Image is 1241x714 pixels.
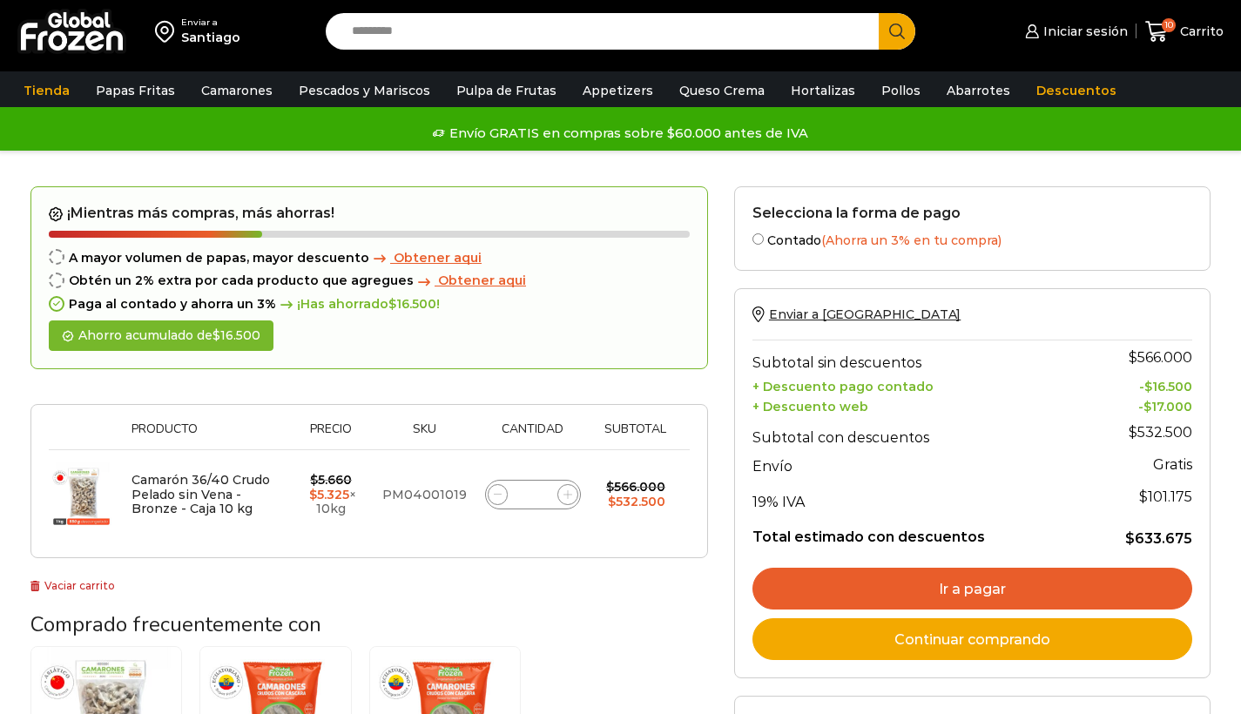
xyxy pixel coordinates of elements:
bdi: 16.500 [212,327,260,343]
a: Vaciar carrito [30,579,115,592]
bdi: 566.000 [606,479,665,495]
span: $ [608,494,616,509]
a: Ir a pagar [752,568,1192,610]
th: Sku [374,422,475,449]
bdi: 5.660 [310,472,352,488]
span: $ [1139,488,1148,505]
a: Abarrotes [938,74,1019,107]
span: Enviar a [GEOGRAPHIC_DATA] [769,306,961,322]
a: Pulpa de Frutas [448,74,565,107]
div: A mayor volumen de papas, mayor descuento [49,251,690,266]
span: $ [1129,424,1137,441]
a: Hortalizas [782,74,864,107]
bdi: 16.500 [388,296,436,312]
span: Obtener aqui [394,250,482,266]
span: $ [1143,399,1151,414]
bdi: 17.000 [1143,399,1192,414]
span: Iniciar sesión [1039,23,1128,40]
th: 19% IVA [752,480,1084,515]
span: $ [1125,530,1135,547]
div: Obtén un 2% extra por cada producto que agregues [49,273,690,288]
div: Enviar a [181,17,240,29]
div: Ahorro acumulado de [49,320,273,351]
span: $ [388,296,396,312]
bdi: 16.500 [1144,379,1192,394]
button: Search button [879,13,915,50]
a: Camarón 36/40 Crudo Pelado sin Vena - Bronze - Caja 10 kg [132,472,270,517]
span: Comprado frecuentemente con [30,610,321,638]
div: Paga al contado y ahorra un 3% [49,297,690,312]
span: $ [309,487,317,502]
span: ¡Has ahorrado ! [276,297,440,312]
th: + Descuento pago contado [752,375,1084,395]
a: Queso Crema [671,74,773,107]
a: Iniciar sesión [1021,14,1127,49]
a: Continuar comprando [752,618,1192,660]
th: Producto [123,422,289,449]
h2: Selecciona la forma de pago [752,205,1192,221]
span: (Ahorra un 3% en tu compra) [821,232,1002,248]
span: $ [1129,349,1137,366]
td: - [1083,395,1192,415]
span: $ [606,479,614,495]
input: Contado(Ahorra un 3% en tu compra) [752,233,764,245]
a: Pollos [873,74,929,107]
input: Product quantity [521,482,545,507]
span: $ [310,472,318,488]
bdi: 532.500 [608,494,665,509]
bdi: 532.500 [1129,424,1192,441]
th: + Descuento web [752,395,1084,415]
bdi: 5.325 [309,487,349,502]
th: Precio [289,422,374,449]
th: Total estimado con descuentos [752,515,1084,548]
th: Envío [752,449,1084,480]
strong: Gratis [1153,456,1192,473]
span: Obtener aqui [438,273,526,288]
bdi: 566.000 [1129,349,1192,366]
a: Obtener aqui [369,251,482,266]
a: Papas Fritas [87,74,184,107]
span: Carrito [1176,23,1224,40]
th: Subtotal [590,422,681,449]
a: Enviar a [GEOGRAPHIC_DATA] [752,306,961,322]
a: Tienda [15,74,78,107]
span: 10 [1162,18,1176,32]
td: × 10kg [289,449,374,540]
a: Obtener aqui [414,273,526,288]
bdi: 633.675 [1125,530,1192,547]
a: Camarones [192,74,281,107]
label: Contado [752,230,1192,248]
th: Subtotal sin descuentos [752,340,1084,375]
div: Santiago [181,29,240,46]
h2: ¡Mientras más compras, más ahorras! [49,205,690,222]
span: $ [212,327,220,343]
a: Descuentos [1028,74,1125,107]
th: Subtotal con descuentos [752,414,1084,449]
td: - [1083,375,1192,395]
a: Appetizers [574,74,662,107]
img: address-field-icon.svg [155,17,181,46]
span: $ [1144,379,1152,394]
a: Pescados y Mariscos [290,74,439,107]
a: 10 Carrito [1145,11,1224,52]
span: 101.175 [1139,488,1192,505]
th: Cantidad [475,422,590,449]
td: PM04001019 [374,449,475,540]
